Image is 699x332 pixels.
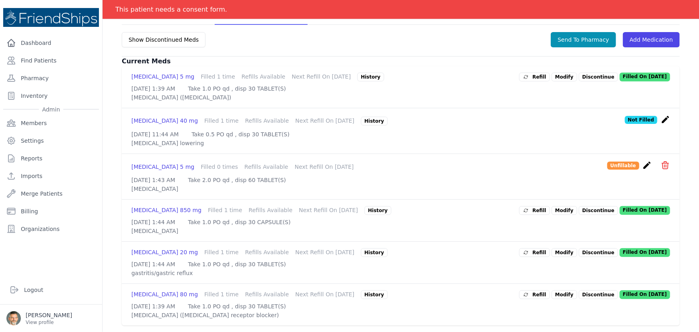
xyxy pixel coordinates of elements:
[620,248,670,257] p: Filled On [DATE]
[3,88,99,104] a: Inventory
[204,117,239,126] div: Filled 1 time
[122,57,680,66] h3: Current Meds
[188,260,286,268] p: Take 1.0 PO qd , disp 30 TABLET(S)
[579,248,618,257] p: Discontinue
[625,116,657,124] p: Not Filled
[295,248,355,257] div: Next Refill On [DATE]
[643,164,654,172] a: create
[661,115,670,124] i: create
[3,203,99,219] a: Billing
[3,35,99,51] a: Dashboard
[292,73,351,81] div: Next Refill On [DATE]
[3,168,99,184] a: Imports
[131,139,670,147] p: [MEDICAL_DATA] lowering
[661,118,670,126] a: create
[3,8,99,27] img: Medical Missions EMR
[188,85,286,93] p: Take 1.0 PO qd , disp 30 TABLET(S)
[201,73,235,81] div: Filled 1 time
[131,227,670,235] p: [MEDICAL_DATA]
[3,53,99,69] a: Find Patients
[131,176,175,184] p: [DATE] 1:43 AM
[3,186,99,202] a: Merge Patients
[188,218,290,226] p: Take 1.0 PO qd , disp 30 CAPSULE(S)
[131,206,201,215] div: [MEDICAL_DATA] 850 mg
[623,32,680,47] a: Add Medication
[295,163,354,171] div: Next Refill On [DATE]
[249,206,292,215] div: Refills Available
[131,117,198,126] div: [MEDICAL_DATA] 40 mg
[3,133,99,149] a: Settings
[3,221,99,237] a: Organizations
[131,269,670,277] p: gastritis/gastric reflux
[365,206,391,215] div: History
[3,150,99,166] a: Reports
[361,290,388,299] div: History
[6,282,96,298] a: Logout
[620,73,670,81] p: Filled On [DATE]
[245,117,289,126] div: Refills Available
[523,249,546,257] span: Refill
[204,248,239,257] div: Filled 1 time
[579,290,618,299] p: Discontinue
[191,130,290,138] p: Take 0.5 PO qd , disp 30 TABLET(S)
[552,248,577,257] a: Modify
[131,185,670,193] p: [MEDICAL_DATA]
[245,248,289,257] div: Refills Available
[204,290,239,299] div: Filled 1 time
[3,115,99,131] a: Members
[361,117,388,126] div: History
[579,73,618,81] p: Discontinue
[551,32,616,47] button: Send To Pharmacy
[552,290,577,299] a: Modify
[607,162,639,170] p: Unfillable
[122,32,205,47] button: Show Discontinued Meds
[620,206,670,215] p: Filled On [DATE]
[131,73,194,81] div: [MEDICAL_DATA] 5 mg
[244,163,288,171] div: Refills Available
[131,260,175,268] p: [DATE] 1:44 AM
[131,218,175,226] p: [DATE] 1:44 AM
[131,85,175,93] p: [DATE] 1:39 AM
[39,105,63,113] span: Admin
[523,291,546,299] span: Refill
[6,311,96,326] a: [PERSON_NAME] View profile
[131,163,194,171] div: [MEDICAL_DATA] 5 mg
[131,130,179,138] p: [DATE] 11:44 AM
[245,290,289,299] div: Refills Available
[357,73,384,81] div: History
[295,117,355,126] div: Next Refill On [DATE]
[26,319,72,326] p: View profile
[188,302,286,310] p: Take 1.0 PO qd , disp 30 TABLET(S)
[188,176,286,184] p: Take 2.0 PO qd , disp 60 TABLET(S)
[131,93,670,101] p: [MEDICAL_DATA] ([MEDICAL_DATA])
[523,73,546,81] span: Refill
[131,302,175,310] p: [DATE] 1:39 AM
[579,206,618,215] p: Discontinue
[361,248,388,257] div: History
[131,311,670,319] p: [MEDICAL_DATA] ([MEDICAL_DATA] receptor blocker)
[131,290,198,299] div: [MEDICAL_DATA] 80 mg
[26,311,72,319] p: [PERSON_NAME]
[201,163,238,171] div: Filled 0 times
[299,206,358,215] div: Next Refill On [DATE]
[131,248,198,257] div: [MEDICAL_DATA] 20 mg
[295,290,355,299] div: Next Refill On [DATE]
[643,160,652,170] i: create
[3,70,99,86] a: Pharmacy
[208,206,242,215] div: Filled 1 time
[242,73,285,81] div: Refills Available
[552,73,577,81] a: Modify
[620,290,670,299] p: Filled On [DATE]
[523,206,546,215] span: Refill
[552,206,577,215] a: Modify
